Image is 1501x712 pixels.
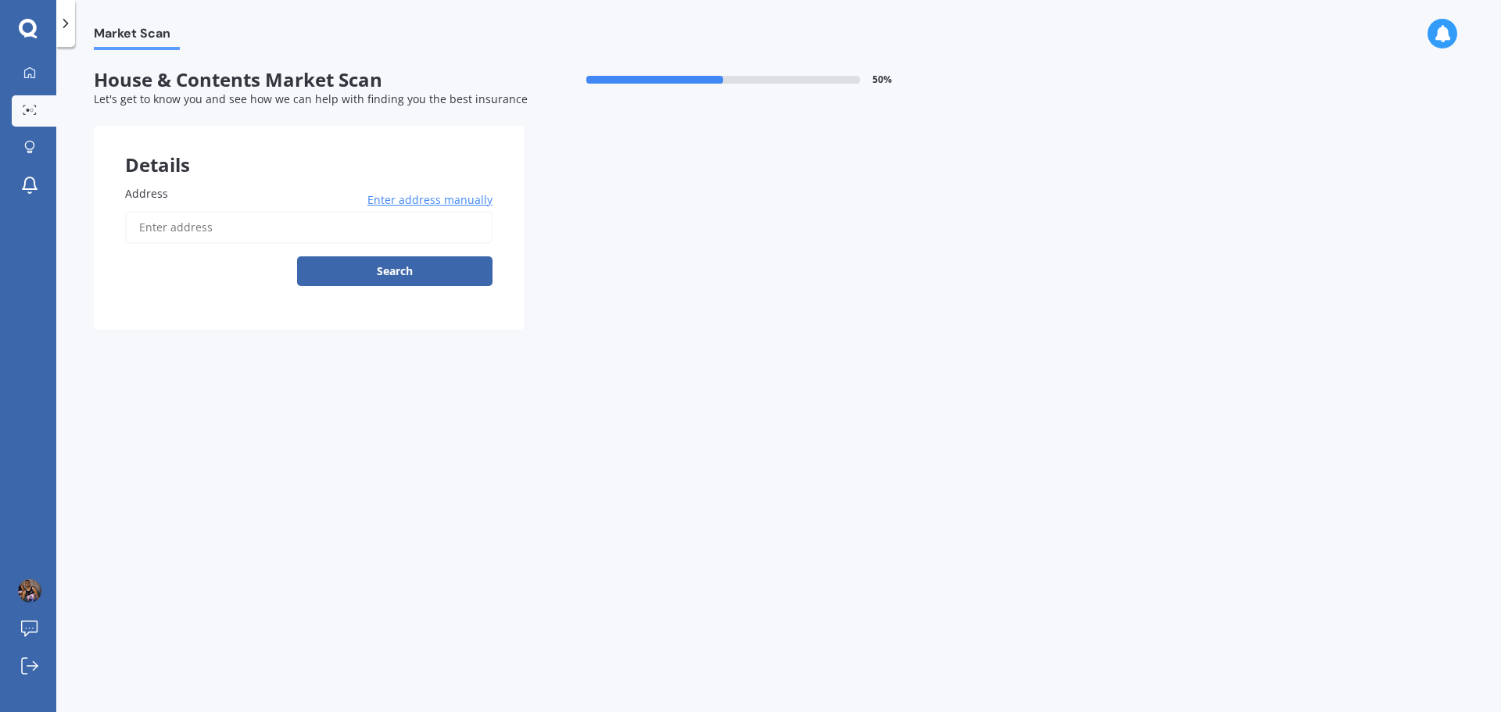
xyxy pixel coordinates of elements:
[125,211,493,244] input: Enter address
[94,91,528,106] span: Let's get to know you and see how we can help with finding you the best insurance
[872,74,892,85] span: 50 %
[367,192,493,208] span: Enter address manually
[94,69,524,91] span: House & Contents Market Scan
[125,186,168,201] span: Address
[18,579,41,603] img: ACg8ocLx-VOqPCzrMVNiKhPE_5HwYTo1saiJRSNOxNRr0fVSPlYPJ4wT=s96-c
[297,256,493,286] button: Search
[94,126,524,173] div: Details
[94,26,180,47] span: Market Scan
